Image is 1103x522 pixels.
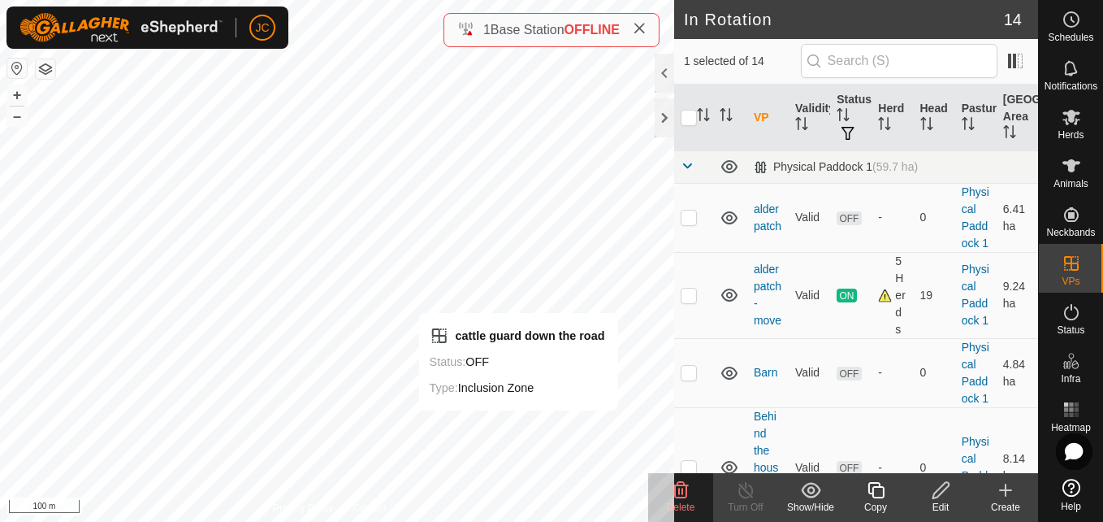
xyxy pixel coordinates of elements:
p-sorticon: Activate to sort [920,120,933,133]
th: Status [830,85,872,151]
span: 1 [483,23,491,37]
span: Heatmap [1051,423,1091,433]
span: OFF [837,367,861,381]
a: Physical Paddock 1 [962,185,989,250]
button: Map Layers [36,59,55,79]
label: Status: [430,355,466,368]
a: Help [1039,472,1103,518]
div: - [878,364,906,381]
label: Type: [430,381,458,394]
span: Animals [1053,179,1088,189]
p-sorticon: Activate to sort [837,111,850,124]
button: Reset Map [7,59,27,78]
span: OFFLINE [564,23,620,37]
td: 0 [914,183,955,252]
span: OFF [837,461,861,475]
span: 14 [1004,7,1022,32]
a: alder patch [754,202,781,233]
a: alder patch - move [754,263,781,327]
div: cattle guard down the road [430,326,605,346]
h2: In Rotation [684,10,1004,29]
a: Physical Paddock 1 [962,341,989,405]
span: (59.7 ha) [872,160,918,173]
span: OFF [837,211,861,225]
div: Inclusion Zone [430,378,605,398]
th: Herd [872,85,913,151]
button: + [7,85,27,105]
th: [GEOGRAPHIC_DATA] Area [997,85,1038,151]
span: Delete [667,502,695,513]
p-sorticon: Activate to sort [878,120,891,133]
span: Neckbands [1046,228,1095,237]
span: Infra [1061,374,1080,384]
div: - [878,459,906,476]
a: Privacy Policy [273,501,334,515]
span: Schedules [1048,33,1093,42]
input: Search (S) [801,44,997,78]
span: JC [255,20,269,37]
a: Contact Us [353,501,401,515]
td: Valid [789,338,830,407]
td: 6.41 ha [997,183,1038,252]
th: Head [914,85,955,151]
span: Help [1061,502,1081,511]
span: 1 selected of 14 [684,53,801,70]
p-sorticon: Activate to sort [962,120,975,133]
a: Physical Paddock 1 [962,435,989,499]
div: - [878,209,906,226]
span: Status [1057,325,1084,335]
span: Herds [1058,130,1084,140]
td: 19 [914,252,955,338]
span: Notifications [1045,81,1097,91]
a: Barn [754,366,778,379]
div: Show/Hide [778,500,843,515]
th: Validity [789,85,830,151]
td: Valid [789,183,830,252]
span: Base Station [491,23,564,37]
p-sorticon: Activate to sort [1003,128,1016,141]
td: Valid [789,252,830,338]
p-sorticon: Activate to sort [697,111,710,124]
p-sorticon: Activate to sort [720,111,733,124]
div: OFF [430,352,605,372]
span: VPs [1062,276,1079,286]
span: ON [837,289,856,302]
td: 9.24 ha [997,252,1038,338]
p-sorticon: Activate to sort [795,120,808,133]
td: 0 [914,338,955,407]
img: Gallagher Logo [19,13,223,42]
a: Physical Paddock 1 [962,263,989,327]
th: Pasture [955,85,997,151]
button: – [7,107,27,126]
div: 5 Herds [878,253,906,338]
td: 4.84 ha [997,338,1038,407]
div: Copy [843,500,908,515]
div: Create [973,500,1038,515]
div: Edit [908,500,973,515]
div: Turn Off [713,500,778,515]
th: VP [747,85,789,151]
div: Physical Paddock 1 [754,160,918,174]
